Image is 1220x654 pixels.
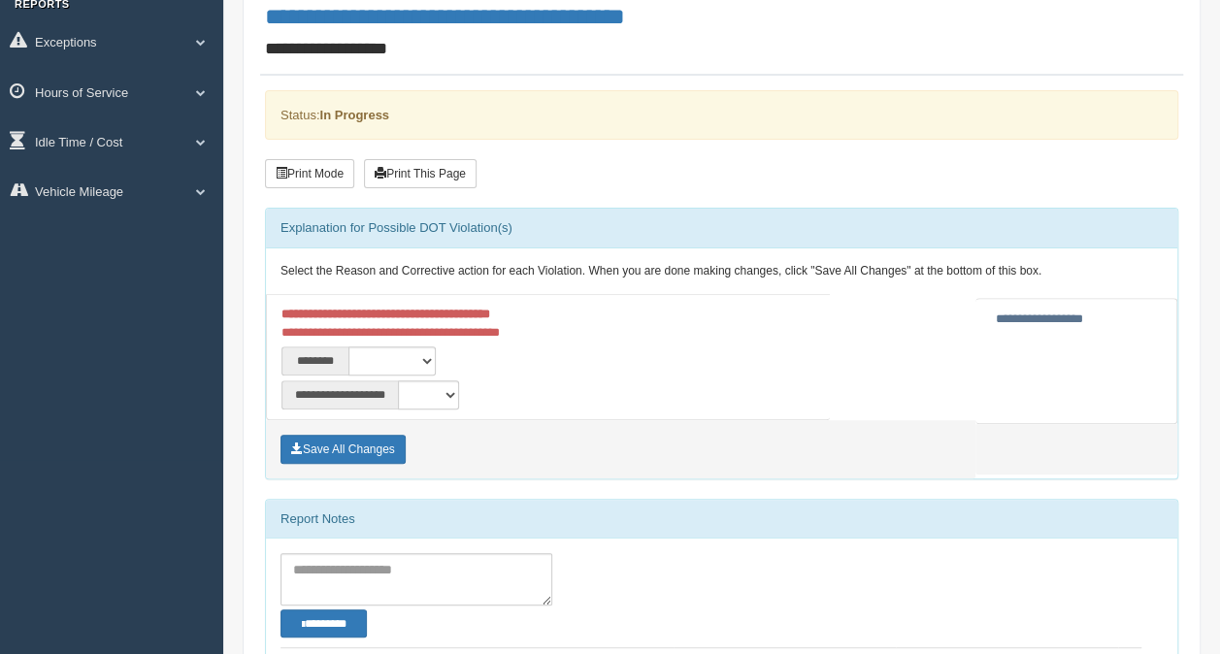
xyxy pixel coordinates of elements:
button: Save [280,435,406,464]
div: Select the Reason and Corrective action for each Violation. When you are done making changes, cli... [266,248,1177,295]
button: Change Filter Options [280,609,367,638]
strong: In Progress [319,108,389,122]
div: Explanation for Possible DOT Violation(s) [266,209,1177,247]
button: Print This Page [364,159,477,188]
div: Status: [265,90,1178,140]
button: Print Mode [265,159,354,188]
div: Report Notes [266,500,1177,539]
